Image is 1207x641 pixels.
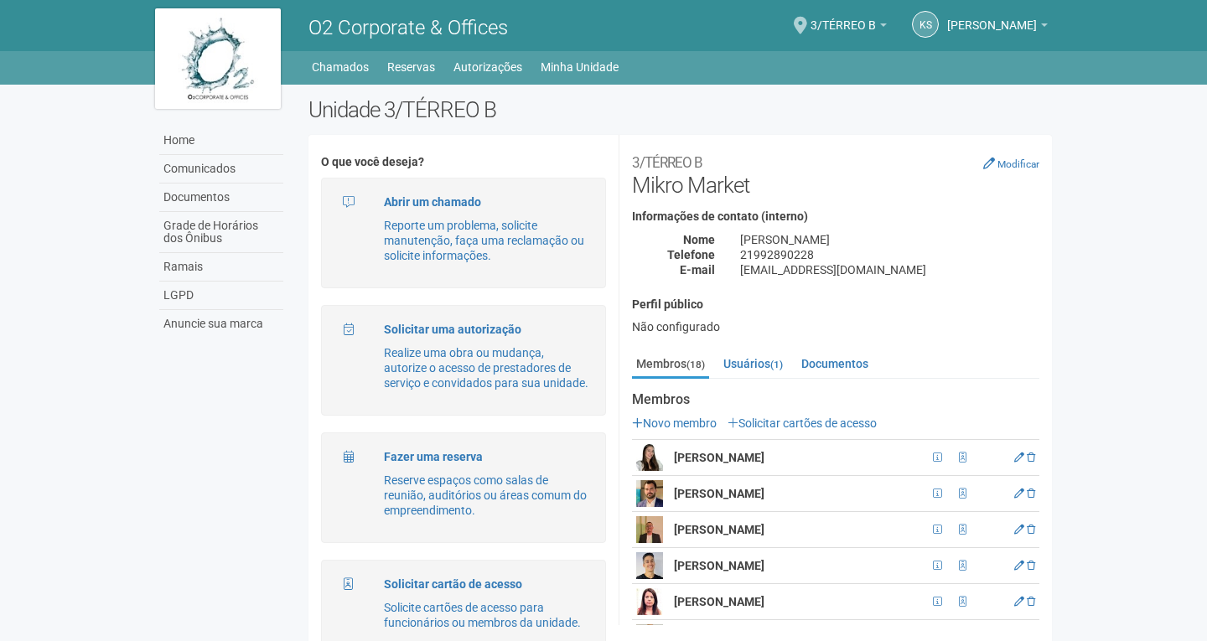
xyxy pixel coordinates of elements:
strong: Nome [683,233,715,246]
a: Editar membro [1014,596,1024,607]
a: Membros(18) [632,351,709,379]
a: Autorizações [453,55,522,79]
img: user.png [636,588,663,615]
div: [PERSON_NAME] [728,232,1052,247]
small: 3/TÉRREO B [632,154,702,171]
img: user.png [636,480,663,507]
a: Solicitar cartão de acesso Solicite cartões de acesso para funcionários ou membros da unidade. [338,576,588,638]
a: Excluir membro [1027,596,1035,607]
a: Solicitar cartões de acesso [728,416,877,430]
small: Modificar [997,158,1039,170]
strong: [PERSON_NAME] [674,487,764,500]
strong: [PERSON_NAME] [674,595,764,608]
strong: [PERSON_NAME] [674,451,764,464]
span: Karen Santos Bezerra [947,3,1037,32]
div: 21992890228 [728,247,1052,262]
a: Editar membro [1014,488,1024,499]
a: Ramais [159,253,283,282]
a: [PERSON_NAME] [947,21,1048,34]
h4: Informações de contato (interno) [632,210,1039,223]
a: Documentos [159,184,283,212]
p: Reserve espaços como salas de reunião, auditórios ou áreas comum do empreendimento. [384,473,589,518]
h4: O que você deseja? [321,156,605,168]
a: Grade de Horários dos Ônibus [159,212,283,253]
img: user.png [636,516,663,543]
strong: E-mail [680,263,715,277]
a: Chamados [312,55,369,79]
p: Realize uma obra ou mudança, autorize o acesso de prestadores de serviço e convidados para sua un... [384,345,589,390]
p: Solicite cartões de acesso para funcionários ou membros da unidade. [384,600,589,630]
a: LGPD [159,282,283,310]
small: (18) [686,359,705,370]
a: Excluir membro [1027,524,1035,535]
small: (1) [770,359,783,370]
a: Excluir membro [1027,488,1035,499]
strong: Fazer uma reserva [384,450,483,463]
a: Excluir membro [1027,560,1035,571]
a: KS [912,11,939,38]
div: [EMAIL_ADDRESS][DOMAIN_NAME] [728,262,1052,277]
a: Abrir um chamado Reporte um problema, solicite manutenção, faça uma reclamação ou solicite inform... [338,194,588,271]
a: Home [159,127,283,155]
img: user.png [636,552,663,579]
a: Minha Unidade [541,55,619,79]
strong: [PERSON_NAME] [674,559,764,572]
h2: Unidade 3/TÉRREO B [308,97,1052,122]
h4: Perfil público [632,298,1039,311]
a: Solicitar uma autorização Realize uma obra ou mudança, autorize o acesso de prestadores de serviç... [338,322,588,399]
strong: [PERSON_NAME] [674,523,764,536]
span: O2 Corporate & Offices [308,16,508,39]
h2: Mikro Market [632,147,1039,198]
strong: Solicitar cartão de acesso [384,577,522,591]
a: Novo membro [632,416,717,430]
p: Reporte um problema, solicite manutenção, faça uma reclamação ou solicite informações. [384,218,589,263]
a: Comunicados [159,155,283,184]
a: Editar membro [1014,560,1024,571]
a: Documentos [797,351,873,376]
strong: Telefone [667,248,715,261]
strong: Membros [632,392,1039,407]
strong: Abrir um chamado [384,195,481,209]
a: 3/TÉRREO B [811,21,887,34]
a: Excluir membro [1027,452,1035,463]
strong: Solicitar uma autorização [384,323,521,336]
a: Anuncie sua marca [159,310,283,338]
img: user.png [636,444,663,471]
a: Reservas [387,55,435,79]
a: Editar membro [1014,452,1024,463]
span: 3/TÉRREO B [811,3,876,32]
div: Não configurado [632,319,1039,334]
img: logo.jpg [155,8,281,109]
a: Editar membro [1014,524,1024,535]
a: Fazer uma reserva Reserve espaços como salas de reunião, auditórios ou áreas comum do empreendime... [338,449,588,526]
a: Modificar [983,157,1039,170]
a: Usuários(1) [719,351,787,376]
